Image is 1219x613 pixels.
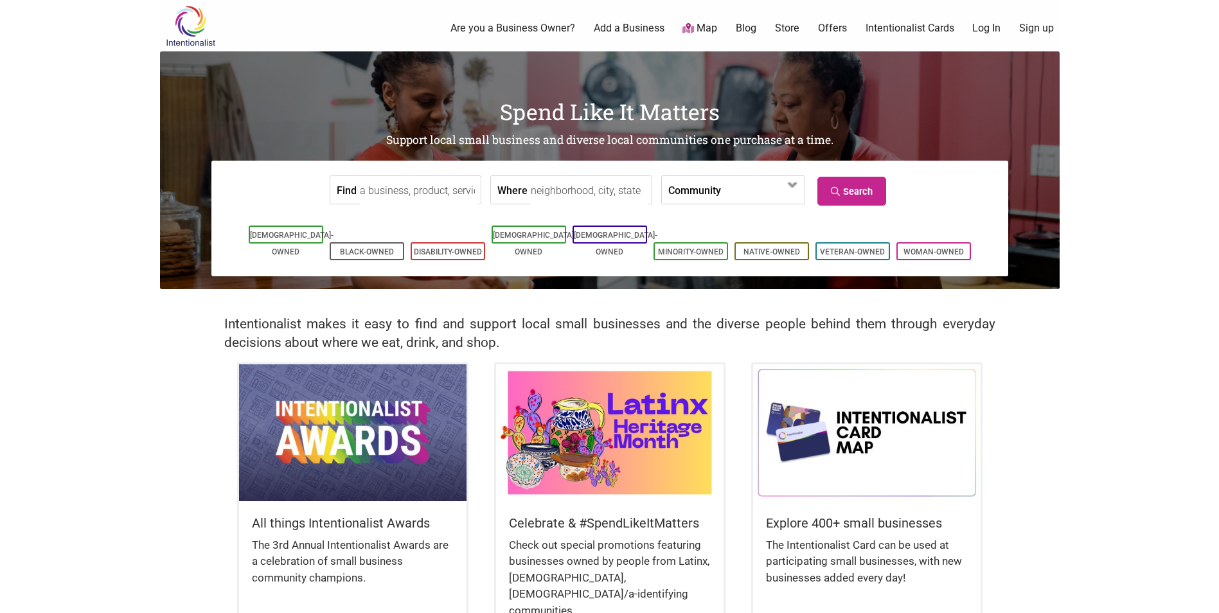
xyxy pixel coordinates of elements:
[743,247,800,256] a: Native-Owned
[866,21,954,35] a: Intentionalist Cards
[820,247,885,256] a: Veteran-Owned
[903,247,964,256] a: Woman-Owned
[972,21,1001,35] a: Log In
[450,21,575,35] a: Are you a Business Owner?
[252,537,454,600] div: The 3rd Annual Intentionalist Awards are a celebration of small business community champions.
[668,176,721,204] label: Community
[682,21,717,36] a: Map
[252,514,454,532] h5: All things Intentionalist Awards
[160,96,1060,127] h1: Spend Like It Matters
[239,364,467,501] img: Intentionalist Awards
[736,21,756,35] a: Blog
[224,315,995,352] h2: Intentionalist makes it easy to find and support local small businesses and the diverse people be...
[574,231,657,256] a: [DEMOGRAPHIC_DATA]-Owned
[160,5,221,47] img: Intentionalist
[493,231,576,256] a: [DEMOGRAPHIC_DATA]-Owned
[414,247,482,256] a: Disability-Owned
[766,514,968,532] h5: Explore 400+ small businesses
[160,132,1060,148] h2: Support local small business and diverse local communities one purchase at a time.
[658,247,724,256] a: Minority-Owned
[340,247,394,256] a: Black-Owned
[496,364,724,501] img: Latinx / Hispanic Heritage Month
[360,176,477,205] input: a business, product, service
[594,21,664,35] a: Add a Business
[1019,21,1054,35] a: Sign up
[775,21,799,35] a: Store
[497,176,528,204] label: Where
[509,514,711,532] h5: Celebrate & #SpendLikeItMatters
[250,231,334,256] a: [DEMOGRAPHIC_DATA]-Owned
[531,176,648,205] input: neighborhood, city, state
[753,364,981,501] img: Intentionalist Card Map
[337,176,357,204] label: Find
[818,21,847,35] a: Offers
[766,537,968,600] div: The Intentionalist Card can be used at participating small businesses, with new businesses added ...
[817,177,886,206] a: Search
